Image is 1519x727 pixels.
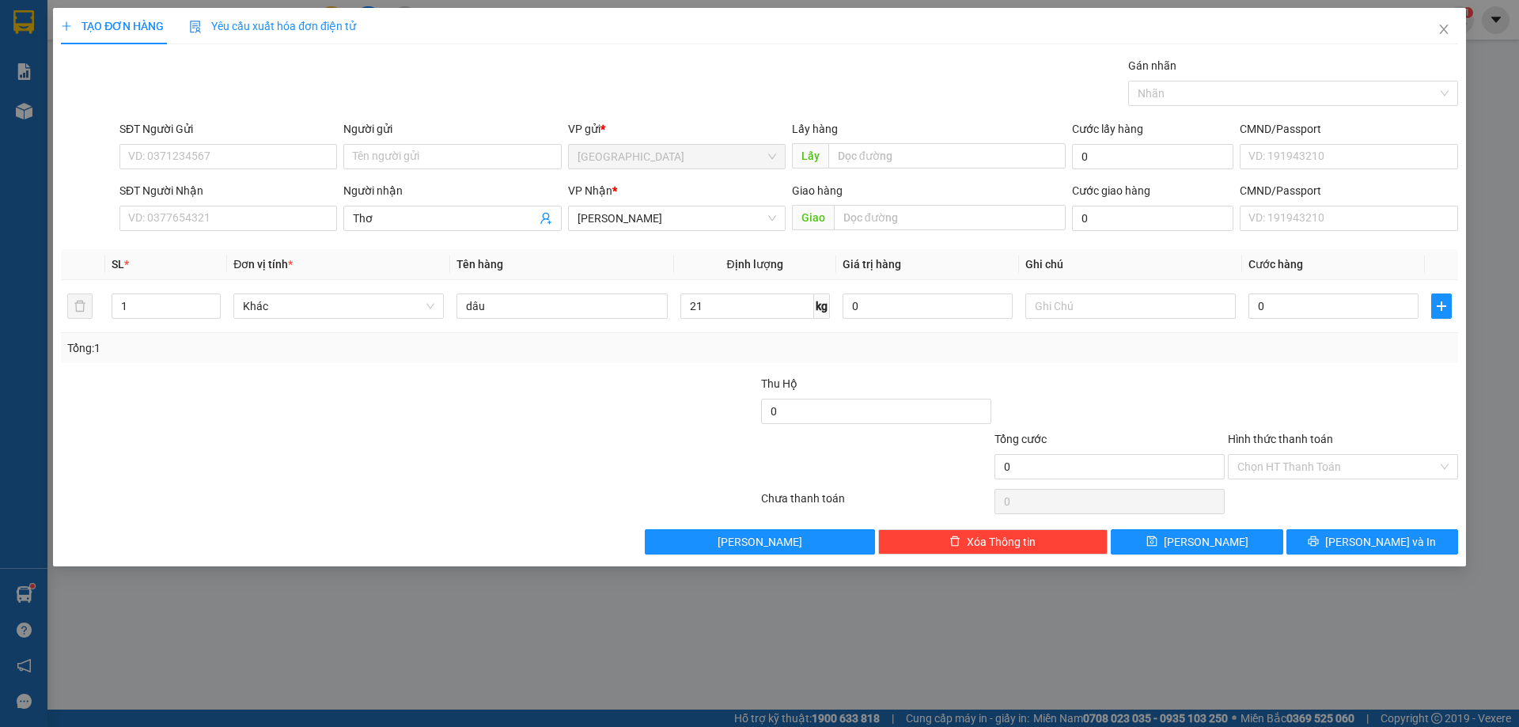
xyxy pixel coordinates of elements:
button: Close [1422,8,1466,52]
button: deleteXóa Thông tin [878,529,1108,555]
label: Cước lấy hàng [1072,123,1143,135]
span: Đơn vị tính [233,258,293,271]
span: SL [112,258,124,271]
div: CMND/Passport [1240,182,1457,199]
span: delete [949,536,960,548]
span: Tên hàng [456,258,503,271]
span: kg [814,293,830,319]
span: TẠO ĐƠN HÀNG [61,20,164,32]
span: Định lượng [727,258,783,271]
label: Gán nhãn [1128,59,1176,72]
span: down [207,308,217,317]
input: 0 [843,293,1013,319]
span: VP Nhận [568,184,612,197]
span: [PERSON_NAME] và In [1325,533,1436,551]
span: Giao hàng [792,184,843,197]
div: VP gửi [568,120,786,138]
button: plus [1431,293,1452,319]
div: SĐT Người Gửi [119,120,337,138]
label: Hình thức thanh toán [1228,433,1333,445]
div: CMND/Passport [1240,120,1457,138]
div: SĐT Người Nhận [119,182,337,199]
span: Lấy [792,143,828,168]
div: Tổng: 1 [67,339,586,357]
input: Ghi Chú [1025,293,1236,319]
img: icon [189,21,202,33]
div: Chưa thanh toán [759,490,993,517]
span: Tổng cước [994,433,1047,445]
span: Yêu cầu xuất hóa đơn điện tử [189,20,356,32]
button: delete [67,293,93,319]
span: Giao [792,205,834,230]
th: Ghi chú [1019,249,1242,280]
span: Giá trị hàng [843,258,901,271]
span: Increase Value [203,294,220,306]
input: VD: Bàn, Ghế [456,293,667,319]
span: Thu Hộ [761,377,797,390]
span: close [1438,23,1450,36]
span: Đà Lạt [578,145,776,168]
span: Xóa Thông tin [967,533,1036,551]
span: user-add [540,212,552,225]
button: printer[PERSON_NAME] và In [1286,529,1458,555]
span: plus [1432,300,1451,312]
span: Decrease Value [203,306,220,318]
input: Cước lấy hàng [1072,144,1233,169]
input: Dọc đường [834,205,1066,230]
span: Phan Thiết [578,206,776,230]
span: [PERSON_NAME] [718,533,802,551]
input: Dọc đường [828,143,1066,168]
span: up [207,297,217,306]
div: Người gửi [343,120,561,138]
span: Lấy hàng [792,123,838,135]
span: [PERSON_NAME] [1164,533,1248,551]
label: Cước giao hàng [1072,184,1150,197]
button: [PERSON_NAME] [645,529,875,555]
span: Cước hàng [1248,258,1303,271]
span: plus [61,21,72,32]
span: Khác [243,294,434,318]
span: save [1146,536,1157,548]
div: Người nhận [343,182,561,199]
input: Cước giao hàng [1072,206,1233,231]
span: printer [1308,536,1319,548]
button: save[PERSON_NAME] [1111,529,1282,555]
